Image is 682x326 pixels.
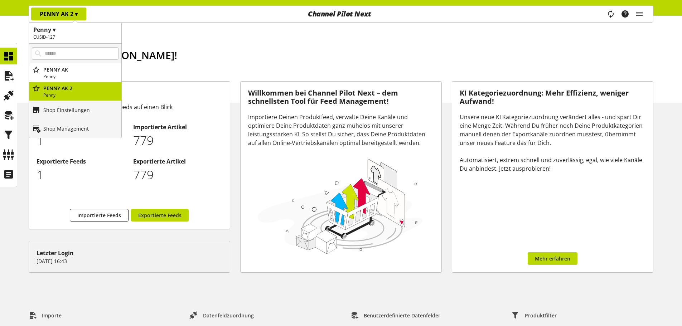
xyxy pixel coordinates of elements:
[345,309,446,322] a: Benutzerdefinierte Datenfelder
[203,312,254,319] span: Datenfeldzuordnung
[57,125,68,132] span: Man
[75,10,78,18] span: ▾
[138,211,182,219] span: Exportierte Feeds
[23,309,67,322] a: Importe
[506,309,562,322] a: Produktfilter
[37,103,222,111] div: Alle Informationen zu Deinen Feeds auf einen Blick
[57,107,90,113] span: tellungen
[460,89,645,105] h3: KI Kategoriezuordnung: Mehr Effizienz, weniger Aufwand!
[43,125,55,132] span: hop
[133,166,154,183] span: 779
[248,89,434,105] h3: Willkommen bei Channel Pilot Next – dem schnellsten Tool für Feed Management!
[255,156,425,256] img: 78e1b9dcff1e8392d83655fcfc870417.svg
[43,125,46,132] span: S
[528,252,577,265] a: Mehr erfahren
[43,92,55,98] span: enny
[43,107,55,113] span: hop
[42,312,62,319] span: Importe
[40,10,43,18] span: P
[33,25,117,34] h1: Penny ▾
[70,209,129,222] a: Importierte Feeds
[43,85,47,92] span: P
[460,113,645,173] div: Unsere neue KI Kategoriezuordnung verändert alles - und spart Dir eine Menge Zeit. Während Du frü...
[43,107,46,113] span: S
[184,309,260,322] a: Datenfeldzuordnung
[57,107,67,113] span: Eins
[33,34,117,40] h2: CUSID-127
[29,5,653,23] nav: main navigation
[37,249,222,257] div: Letzter Login
[133,131,222,150] p: 779
[37,89,222,100] h3: Feed-Übersicht
[29,119,121,138] a: Shop Management
[77,211,121,219] span: Importierte Feeds
[43,84,118,92] p: PENNY AK 2
[535,255,570,262] span: Mehr erfahren
[40,10,73,18] span: AK 2
[43,66,118,73] p: PENNY AK
[131,209,189,222] a: Exportierte Feeds
[37,131,126,150] p: 1
[43,66,68,73] span: AK
[43,85,72,92] span: AK 2
[40,10,59,18] span: ENNY
[364,312,440,319] span: Benutzerdefinierte Datenfelder
[43,73,55,79] span: enny
[133,132,154,149] span: 779
[133,157,222,166] h2: Exportierte Artikel
[40,65,653,74] h2: [DATE] ist der [DATE]
[43,66,60,73] span: ENNY
[37,157,126,166] h2: Exportierte Feeds
[57,125,89,132] span: agement
[248,113,434,147] div: Importiere Deinen Produktfeed, verwalte Deine Kanäle und optimiere Deine Produktdaten ganz mühelo...
[29,101,121,119] a: Shop Einstellungen
[133,166,222,184] p: 779
[133,123,222,131] h2: Importierte Artikel
[525,312,557,319] span: Produktfilter
[37,166,126,184] p: 1
[43,66,47,73] span: P
[43,73,46,79] span: P
[43,92,46,98] span: P
[43,85,60,92] span: ENNY
[37,257,222,265] p: [DATE] 16:43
